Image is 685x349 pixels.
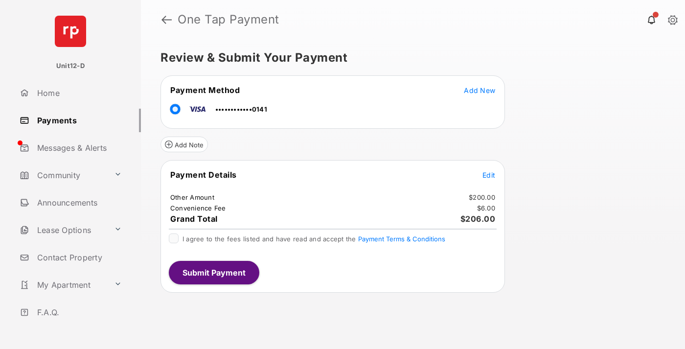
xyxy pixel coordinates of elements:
span: ••••••••••••0141 [215,105,267,113]
span: $206.00 [460,214,496,224]
span: I agree to the fees listed and have read and accept the [183,235,445,243]
a: F.A.Q. [16,301,141,324]
button: Edit [482,170,495,180]
a: My Apartment [16,273,110,297]
a: Lease Options [16,218,110,242]
span: Grand Total [170,214,218,224]
td: Convenience Fee [170,204,227,212]
button: I agree to the fees listed and have read and accept the [358,235,445,243]
a: Payments [16,109,141,132]
td: $6.00 [477,204,496,212]
a: Community [16,163,110,187]
p: Unit12-D [56,61,85,71]
button: Add New [464,85,495,95]
button: Add Note [160,137,208,152]
button: Submit Payment [169,261,259,284]
span: Payment Details [170,170,237,180]
a: Contact Property [16,246,141,269]
td: $200.00 [468,193,496,202]
a: Messages & Alerts [16,136,141,160]
a: Home [16,81,141,105]
a: Announcements [16,191,141,214]
span: Payment Method [170,85,240,95]
span: Add New [464,86,495,94]
img: svg+xml;base64,PHN2ZyB4bWxucz0iaHR0cDovL3d3dy53My5vcmcvMjAwMC9zdmciIHdpZHRoPSI2NCIgaGVpZ2h0PSI2NC... [55,16,86,47]
span: Edit [482,171,495,179]
td: Other Amount [170,193,215,202]
h5: Review & Submit Your Payment [160,52,658,64]
strong: One Tap Payment [178,14,279,25]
